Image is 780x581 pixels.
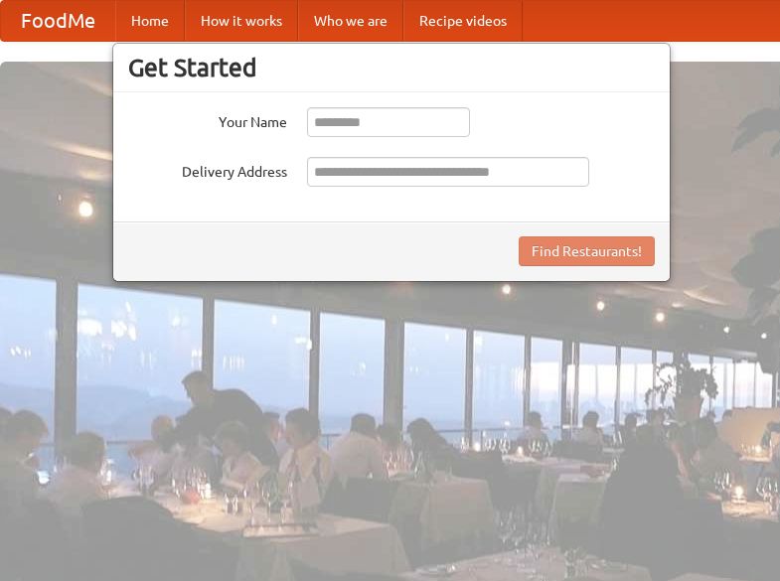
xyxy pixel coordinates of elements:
[128,107,287,132] label: Your Name
[115,1,185,41] a: Home
[519,236,655,266] button: Find Restaurants!
[298,1,403,41] a: Who we are
[128,157,287,182] label: Delivery Address
[185,1,298,41] a: How it works
[1,1,115,41] a: FoodMe
[128,53,655,82] h3: Get Started
[403,1,523,41] a: Recipe videos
